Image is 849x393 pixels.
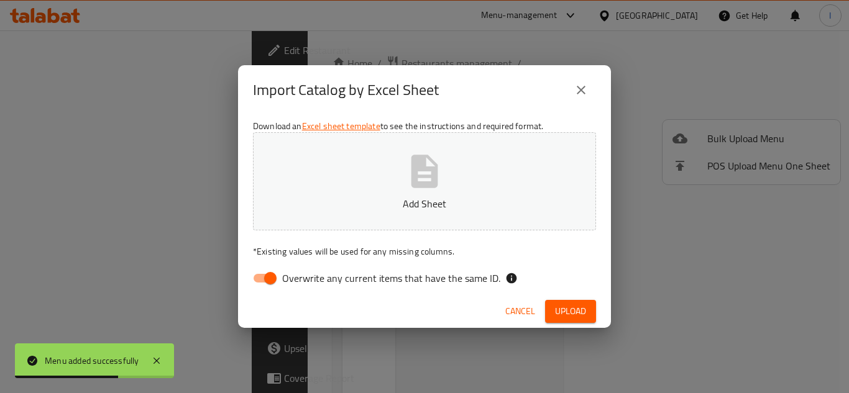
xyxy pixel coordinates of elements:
[545,300,596,323] button: Upload
[45,354,139,368] div: Menu added successfully
[555,304,586,319] span: Upload
[272,196,577,211] p: Add Sheet
[253,80,439,100] h2: Import Catalog by Excel Sheet
[566,75,596,105] button: close
[253,245,596,258] p: Existing values will be used for any missing columns.
[282,271,500,286] span: Overwrite any current items that have the same ID.
[505,272,518,284] svg: If the overwrite option isn't selected, then the items that match an existing ID will be ignored ...
[505,304,535,319] span: Cancel
[253,132,596,230] button: Add Sheet
[238,115,611,295] div: Download an to see the instructions and required format.
[500,300,540,323] button: Cancel
[302,118,380,134] a: Excel sheet template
